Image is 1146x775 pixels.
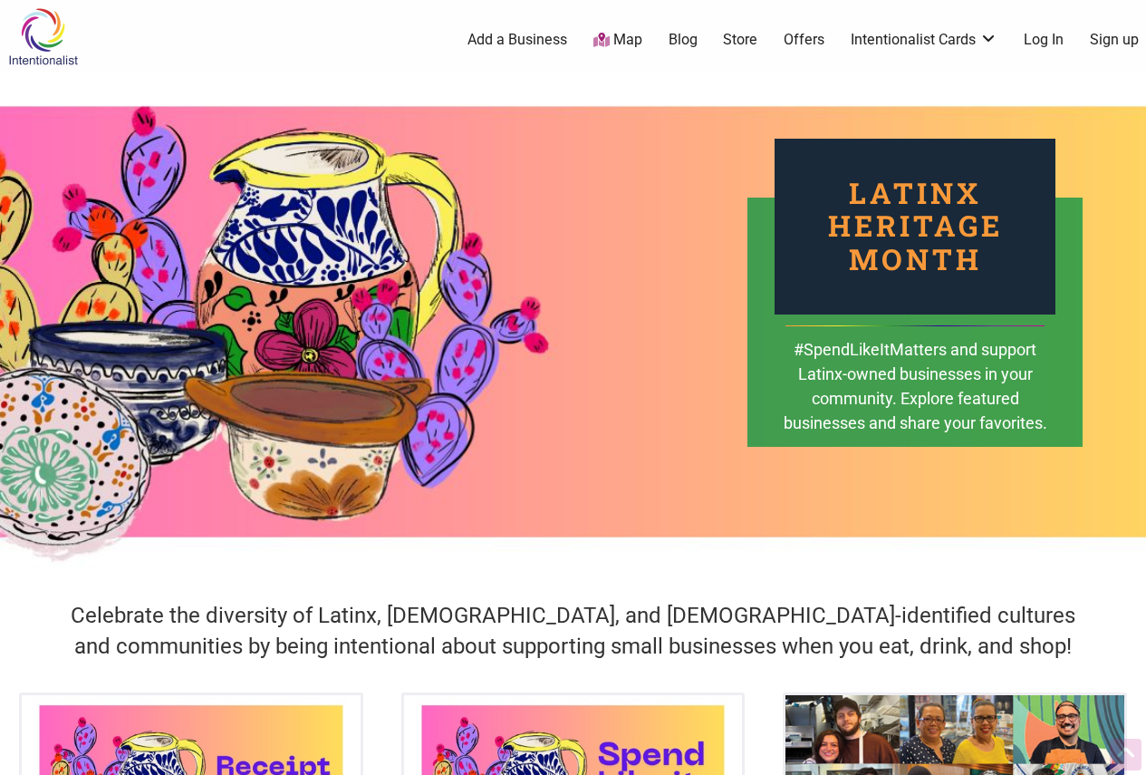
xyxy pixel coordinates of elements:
a: Log In [1024,30,1064,50]
div: #SpendLikeItMatters and support Latinx-owned businesses in your community. Explore featured busin... [782,337,1048,461]
a: Add a Business [467,30,567,50]
div: Scroll Back to Top [1110,739,1141,770]
a: Blog [669,30,698,50]
h4: Celebrate the diversity of Latinx, [DEMOGRAPHIC_DATA], and [DEMOGRAPHIC_DATA]-identified cultures... [57,601,1089,662]
a: Offers [784,30,824,50]
a: Sign up [1090,30,1139,50]
div: Latinx Heritage Month [775,139,1055,315]
a: Store [723,30,757,50]
a: Map [593,30,642,51]
a: Intentionalist Cards [851,30,997,50]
